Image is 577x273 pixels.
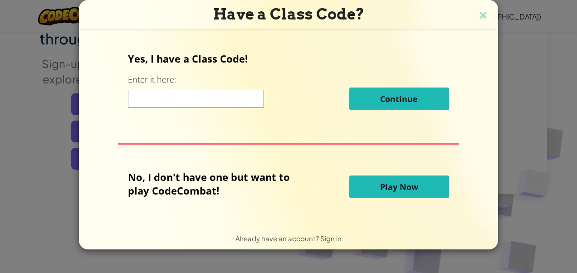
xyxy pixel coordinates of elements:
[380,93,418,104] span: Continue
[320,234,342,243] a: Sign in
[128,74,176,85] label: Enter it here:
[349,175,449,198] button: Play Now
[213,5,364,23] span: Have a Class Code?
[349,88,449,110] button: Continue
[235,234,320,243] span: Already have an account?
[380,181,418,192] span: Play Now
[128,170,303,197] p: No, I don't have one but want to play CodeCombat!
[477,9,489,23] img: close icon
[128,52,449,65] p: Yes, I have a Class Code!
